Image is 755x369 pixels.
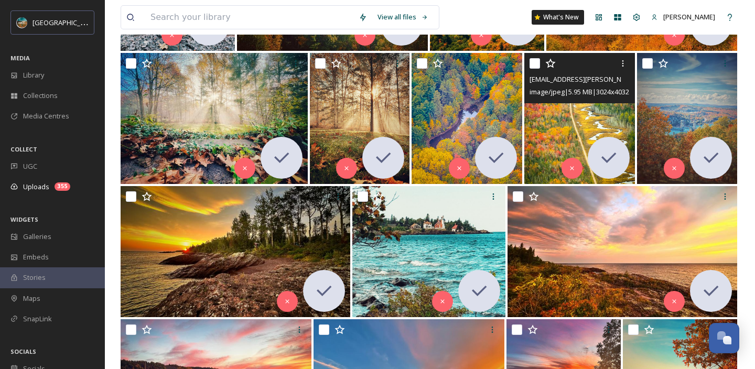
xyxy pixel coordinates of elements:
[17,17,27,28] img: Snapsea%20Profile.jpg
[23,294,40,303] span: Maps
[646,7,720,27] a: [PERSON_NAME]
[352,186,505,317] img: ext_1759781620.122388_wagner.cassandra@gmail.com-Eagle-Harbor-lighthouse-fall.jpg
[10,54,30,62] span: MEDIA
[33,17,135,27] span: [GEOGRAPHIC_DATA][US_STATE]
[524,53,635,184] img: ext_1759781661.389937_wagner.cassandra@gmail.com-Fall-2024-seaplane-ride.JPG
[23,252,49,262] span: Embeds
[145,6,353,29] input: Search your library
[637,53,737,184] img: ext_1759781658.132588_wagner.cassandra@gmail.com-Houghton-lift-bridge-fall-2.jpg
[10,215,38,223] span: WIDGETS
[23,273,46,283] span: Stories
[23,182,49,192] span: Uploads
[530,87,629,96] span: image/jpeg | 5.95 MB | 3024 x 4032
[23,70,44,80] span: Library
[508,186,737,317] img: ext_1759781618.699188_wagner.cassandra@gmail.com-Copper-Harbor-coast-fall.jpg
[10,145,37,153] span: COLLECT
[121,53,308,184] img: ext_1759781683.528974_wagner.cassandra@gmail.com-Hancock-MI.jpg
[23,91,58,101] span: Collections
[121,186,350,317] img: ext_1759781633.347572_wagner.cassandra@gmail.com-Copper-Harbor-coast-2.JPG
[10,348,36,355] span: SOCIALS
[23,161,37,171] span: UGC
[23,232,51,242] span: Galleries
[372,7,434,27] a: View all files
[412,53,522,184] img: ext_1759781676.024162_wagner.cassandra@gmail.com-Fall-2024-seaplane-ride2.JPG
[55,182,70,191] div: 355
[663,12,715,21] span: [PERSON_NAME]
[532,10,584,25] a: What's New
[23,111,69,121] span: Media Centres
[310,53,409,184] img: ext_1759781683.469453_wagner.cassandra@gmail.com-Hancock-MI-2.jpg
[530,74,637,84] span: [EMAIL_ADDRESS][PERSON_NAME]
[23,314,52,324] span: SnapLink
[709,323,739,353] button: Open Chat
